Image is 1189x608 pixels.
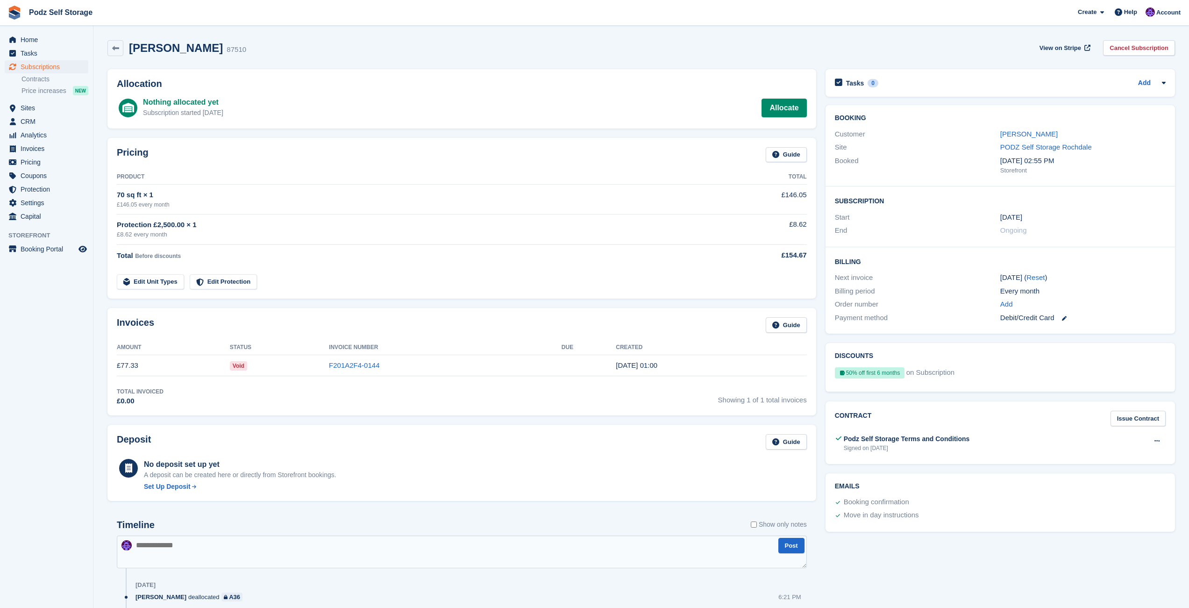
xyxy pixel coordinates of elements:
[135,593,186,601] span: [PERSON_NAME]
[135,581,156,589] div: [DATE]
[701,214,807,244] td: £8.62
[835,212,1000,223] div: Start
[5,115,88,128] a: menu
[121,540,132,551] img: Jawed Chowdhary
[616,361,657,369] time: 2025-06-18 00:00:20 UTC
[1138,78,1151,89] a: Add
[1124,7,1137,17] span: Help
[144,482,191,492] div: Set Up Deposit
[21,196,77,209] span: Settings
[21,47,77,60] span: Tasks
[835,129,1000,140] div: Customer
[21,101,77,114] span: Sites
[835,299,1000,310] div: Order number
[230,340,329,355] th: Status
[117,396,164,407] div: £0.00
[117,274,184,290] a: Edit Unit Types
[5,60,88,73] a: menu
[77,243,88,255] a: Preview store
[21,115,77,128] span: CRM
[21,142,77,155] span: Invoices
[835,225,1000,236] div: End
[844,434,970,444] div: Podz Self Storage Terms and Conditions
[144,470,336,480] p: A deposit can be created here or directly from Storefront bookings.
[117,220,701,230] div: Protection £2,500.00 × 1
[221,593,242,601] a: A36
[835,272,1000,283] div: Next invoice
[117,79,807,89] h2: Allocation
[25,5,96,20] a: Podz Self Storage
[701,170,807,185] th: Total
[5,47,88,60] a: menu
[73,86,88,95] div: NEW
[117,230,701,239] div: £8.62 every month
[868,79,878,87] div: 0
[751,520,807,529] label: Show only notes
[117,434,151,450] h2: Deposit
[835,483,1166,490] h2: Emails
[1000,313,1166,323] div: Debit/Credit Card
[1000,130,1058,138] a: [PERSON_NAME]
[766,317,807,333] a: Guide
[135,593,247,601] div: deallocated
[1000,272,1166,283] div: [DATE] ( )
[5,156,88,169] a: menu
[766,434,807,450] a: Guide
[1103,40,1175,56] a: Cancel Subscription
[227,44,246,55] div: 87510
[21,210,77,223] span: Capital
[5,101,88,114] a: menu
[21,33,77,46] span: Home
[117,170,701,185] th: Product
[1111,411,1166,426] a: Issue Contract
[135,253,181,259] span: Before discounts
[21,183,77,196] span: Protection
[835,156,1000,175] div: Booked
[1146,7,1155,17] img: Jawed Chowdhary
[835,411,872,426] h2: Contract
[1000,143,1092,151] a: PODZ Self Storage Rochdale
[117,190,701,200] div: 70 sq ft × 1
[143,108,223,118] div: Subscription started [DATE]
[21,60,77,73] span: Subscriptions
[835,114,1166,122] h2: Booking
[117,355,230,376] td: £77.33
[21,129,77,142] span: Analytics
[906,367,954,382] span: on Subscription
[329,340,562,355] th: Invoice Number
[5,129,88,142] a: menu
[5,210,88,223] a: menu
[5,169,88,182] a: menu
[230,361,247,371] span: Void
[762,99,806,117] a: Allocate
[21,75,88,84] a: Contracts
[8,231,93,240] span: Storefront
[766,147,807,163] a: Guide
[143,97,223,108] div: Nothing allocated yet
[229,593,240,601] div: A36
[778,593,801,601] div: 6:21 PM
[5,142,88,155] a: menu
[835,367,904,379] div: 50% off first 6 months
[1036,40,1092,56] a: View on Stripe
[1000,299,1013,310] a: Add
[117,147,149,163] h2: Pricing
[1156,8,1181,17] span: Account
[144,482,336,492] a: Set Up Deposit
[21,156,77,169] span: Pricing
[1000,226,1027,234] span: Ongoing
[5,196,88,209] a: menu
[1000,166,1166,175] div: Storefront
[718,387,807,407] span: Showing 1 of 1 total invoices
[329,361,379,369] a: F201A2F4-0144
[1026,273,1045,281] a: Reset
[21,86,66,95] span: Price increases
[835,352,1166,360] h2: Discounts
[844,497,909,508] div: Booking confirmation
[21,86,88,96] a: Price increases NEW
[846,79,864,87] h2: Tasks
[751,520,757,529] input: Show only notes
[701,250,807,261] div: £154.67
[844,444,970,452] div: Signed on [DATE]
[844,510,919,521] div: Move in day instructions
